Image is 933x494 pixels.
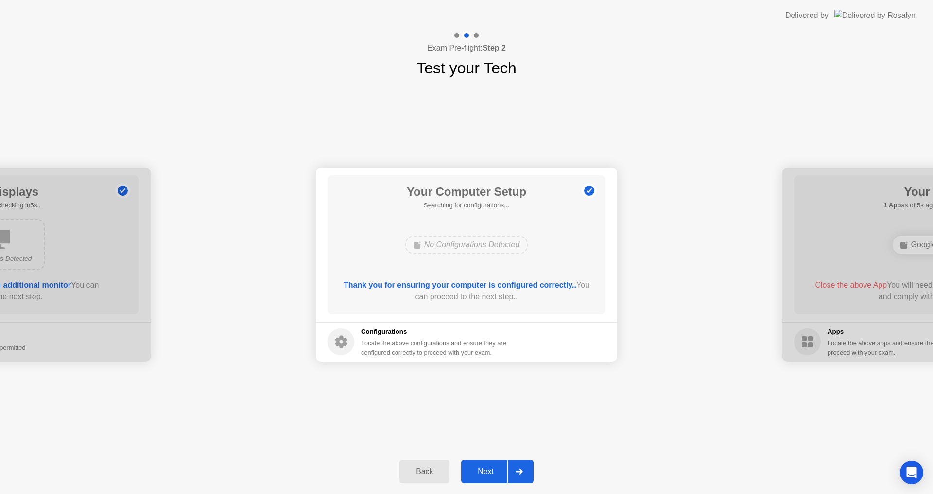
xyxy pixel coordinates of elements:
img: Delivered by Rosalyn [834,10,916,21]
div: Locate the above configurations and ensure they are configured correctly to proceed with your exam. [361,339,508,357]
div: Back [402,467,447,476]
b: Step 2 [483,44,506,52]
div: You can proceed to the next step.. [342,279,592,303]
h1: Your Computer Setup [407,183,526,201]
h1: Test your Tech [416,56,517,80]
b: Thank you for ensuring your computer is configured correctly.. [344,281,576,289]
h4: Exam Pre-flight: [427,42,506,54]
button: Next [461,460,534,483]
div: Delivered by [785,10,829,21]
div: Open Intercom Messenger [900,461,923,484]
button: Back [399,460,449,483]
div: Next [464,467,507,476]
h5: Configurations [361,327,508,337]
h5: Searching for configurations... [407,201,526,210]
div: No Configurations Detected [405,236,529,254]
